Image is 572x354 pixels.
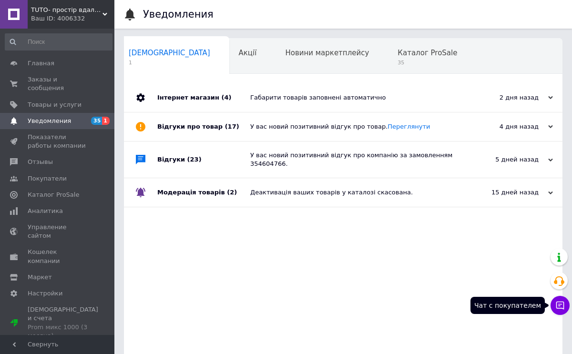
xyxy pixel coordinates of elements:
[28,273,52,282] span: Маркет
[28,191,79,199] span: Каталог ProSale
[28,323,98,340] div: Prom микс 1000 (3 месяца)
[458,188,553,197] div: 15 дней назад
[285,49,369,57] span: Новини маркетплейсу
[250,93,458,102] div: Габарити товарів заповнені автоматично
[91,117,102,125] span: 35
[28,101,82,109] span: Товары и услуги
[28,117,71,125] span: Уведомления
[470,297,545,314] div: Чат с покупателем
[225,123,239,130] span: (17)
[187,156,202,163] span: (23)
[398,59,457,66] span: 35
[5,33,112,51] input: Поиск
[28,223,88,240] span: Управление сайтом
[28,59,54,68] span: Главная
[221,94,231,101] span: (4)
[28,305,98,340] span: [DEMOGRAPHIC_DATA] и счета
[157,178,250,207] div: Модерація товарів
[551,296,570,315] button: Чат с покупателем
[28,133,88,150] span: Показатели работы компании
[157,142,250,178] div: Відгуки
[157,83,250,112] div: Інтернет магазин
[143,9,214,20] h1: Уведомления
[28,75,88,92] span: Заказы и сообщения
[239,49,257,57] span: Акції
[102,117,110,125] span: 1
[28,174,67,183] span: Покупатели
[250,188,458,197] div: Деактивація ваших товарів у каталозі скасована.
[388,123,430,130] a: Переглянути
[157,112,250,141] div: Відгуки про товар
[227,189,237,196] span: (2)
[458,93,553,102] div: 2 дня назад
[28,248,88,265] span: Кошелек компании
[250,151,458,168] div: У вас новий позитивний відгук про компанію за замовленням 354604766.
[129,59,210,66] span: 1
[458,155,553,164] div: 5 дней назад
[31,6,102,14] span: TUTO- простір вдалих покупок
[28,207,63,215] span: Аналитика
[28,289,62,298] span: Настройки
[31,14,114,23] div: Ваш ID: 4006332
[458,122,553,131] div: 4 дня назад
[398,49,457,57] span: Каталог ProSale
[250,122,458,131] div: У вас новий позитивний відгук про товар.
[129,49,210,57] span: [DEMOGRAPHIC_DATA]
[28,158,53,166] span: Отзывы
